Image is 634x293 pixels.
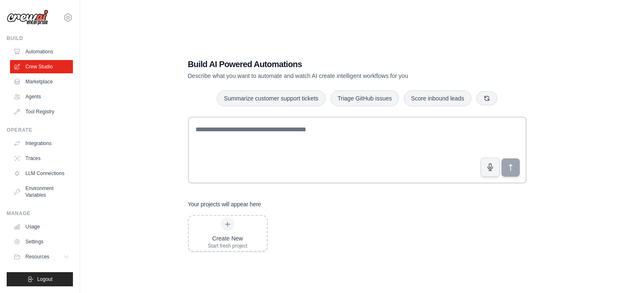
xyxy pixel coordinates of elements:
a: Usage [10,220,73,233]
img: Logo [7,10,48,25]
button: Click to speak your automation idea [481,158,500,177]
button: Get new suggestions [476,91,497,105]
a: Integrations [10,137,73,150]
a: Marketplace [10,75,73,88]
a: Tool Registry [10,105,73,118]
button: Resources [10,250,73,263]
a: Automations [10,45,73,58]
button: Triage GitHub issues [331,90,399,106]
a: Agents [10,90,73,103]
div: Start fresh project [208,243,248,249]
p: Describe what you want to automate and watch AI create intelligent workflows for you [188,72,468,80]
a: LLM Connections [10,167,73,180]
a: Crew Studio [10,60,73,73]
div: Create New [208,234,248,243]
div: Manage [7,210,73,217]
a: Settings [10,235,73,248]
h1: Build AI Powered Automations [188,58,468,70]
a: Environment Variables [10,182,73,202]
div: Build [7,35,73,42]
span: Resources [25,253,49,260]
div: Operate [7,127,73,133]
a: Traces [10,152,73,165]
button: Logout [7,272,73,286]
span: Logout [37,276,53,283]
button: Summarize customer support tickets [217,90,325,106]
h3: Your projects will appear here [188,200,261,208]
button: Score inbound leads [404,90,471,106]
